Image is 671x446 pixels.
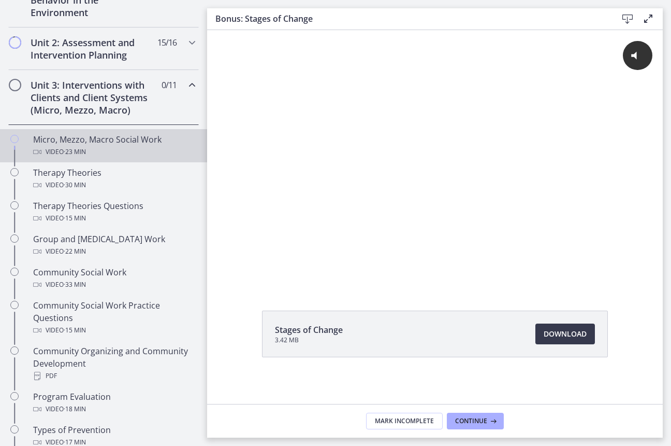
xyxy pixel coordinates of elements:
div: Video [33,212,195,225]
span: Stages of Change [275,324,343,336]
iframe: Video Lesson [207,30,663,287]
span: · 30 min [64,179,86,191]
span: · 23 min [64,146,86,158]
div: Video [33,245,195,258]
span: Download [544,328,587,340]
div: Video [33,179,195,191]
div: PDF [33,370,195,382]
span: Mark Incomplete [375,417,434,425]
div: Program Evaluation [33,391,195,415]
button: Mark Incomplete [366,413,443,429]
span: 3.42 MB [275,336,343,344]
span: 0 / 11 [162,79,177,91]
span: · 15 min [64,324,86,337]
div: Community Social Work [33,266,195,291]
span: · 33 min [64,278,86,291]
h2: Unit 3: Interventions with Clients and Client Systems (Micro, Mezzo, Macro) [31,79,157,116]
div: Video [33,278,195,291]
div: Video [33,146,195,158]
div: Therapy Theories [33,166,195,191]
span: · 22 min [64,245,86,258]
div: Community Social Work Practice Questions [33,299,195,337]
span: · 15 min [64,212,86,225]
div: Video [33,403,195,415]
h2: Unit 2: Assessment and Intervention Planning [31,36,157,61]
div: Video [33,324,195,337]
a: Download [535,324,595,344]
span: Continue [455,417,487,425]
span: · 18 min [64,403,86,415]
h3: Bonus: Stages of Change [215,12,601,25]
span: 15 / 16 [157,36,177,49]
div: Community Organizing and Community Development [33,345,195,382]
div: Therapy Theories Questions [33,200,195,225]
div: Micro, Mezzo, Macro Social Work [33,133,195,158]
div: Group and [MEDICAL_DATA] Work [33,233,195,258]
button: Continue [447,413,504,429]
